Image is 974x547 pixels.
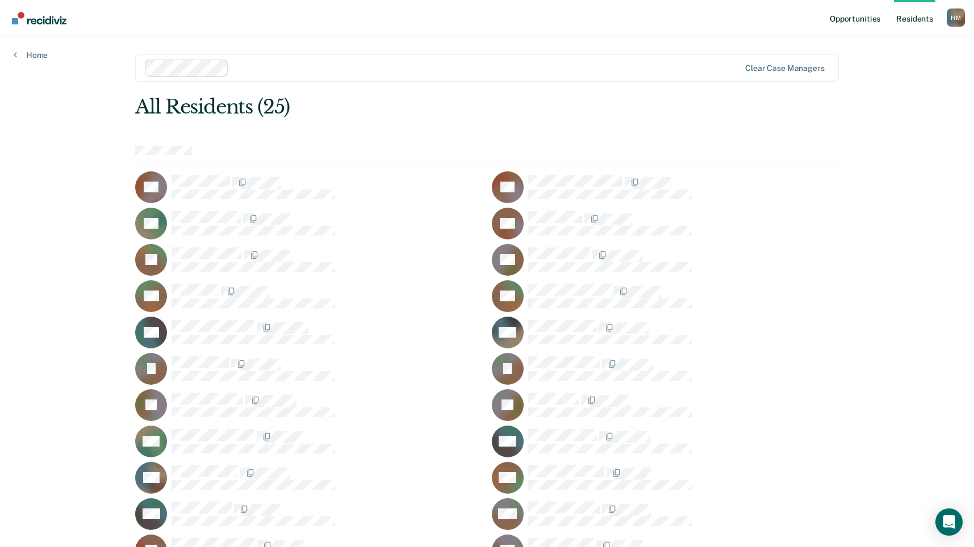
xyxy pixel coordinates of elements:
[935,508,963,536] div: Open Intercom Messenger
[947,9,965,27] div: H M
[14,50,48,60] a: Home
[135,95,698,119] div: All Residents (25)
[12,12,66,24] img: Recidiviz
[947,9,965,27] button: Profile dropdown button
[745,64,824,73] div: Clear case managers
